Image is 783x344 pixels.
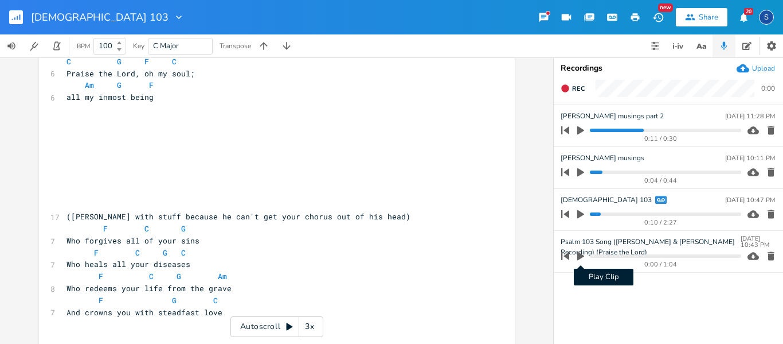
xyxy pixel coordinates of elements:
span: G [181,223,186,234]
div: Upload [752,64,775,73]
span: G [117,80,122,90]
span: C Major [153,41,179,51]
span: Who heals all your diseases [66,259,190,269]
span: Am [218,271,227,281]
span: C [213,295,218,306]
span: [PERSON_NAME] musings [561,153,644,164]
span: G [117,56,122,67]
div: 0:00 [761,85,775,92]
span: G [163,248,167,258]
span: And crowns you with steadfast love [66,307,222,318]
span: Who redeems your life from the grave [66,283,232,293]
div: [DATE] 10:11 PM [725,155,775,161]
span: [DEMOGRAPHIC_DATA] 103 [561,195,652,206]
span: Am [85,80,94,90]
button: Share [676,8,727,26]
span: [DEMOGRAPHIC_DATA] 103 [31,12,169,22]
button: 20 [732,7,755,28]
span: all my inmost being [66,92,154,102]
div: [DATE] 10:47 PM [725,197,775,203]
button: Upload [737,62,775,75]
div: [DATE] 11:28 PM [725,113,775,119]
div: 0:04 / 0:44 [581,177,741,184]
span: F [144,56,149,67]
span: F [94,248,99,258]
span: G [177,271,181,281]
span: F [103,223,108,234]
button: Play Clip [573,247,588,265]
span: Psalm 103 Song ([PERSON_NAME] & [PERSON_NAME] Recording) (Praise the Lord) [561,237,741,248]
span: Who forgives all of your sins [66,235,199,246]
div: [DATE] 10:43 PM [741,235,775,248]
span: F [99,295,103,306]
div: 0:00 / 1:04 [581,261,741,268]
button: S [759,4,774,30]
span: ([PERSON_NAME] with stuff because he can't get your chorus out of his head) [66,211,410,222]
div: 3x [299,316,320,337]
div: 20 [744,8,753,15]
span: C [172,56,177,67]
div: Transpose [220,42,251,49]
span: C [149,271,154,281]
span: Rec [572,84,585,93]
span: C [181,248,186,258]
div: New [658,3,673,12]
div: 0:11 / 0:30 [581,136,741,142]
div: Recordings [561,64,776,72]
div: BPM [77,43,90,49]
span: C [135,248,140,258]
span: C [66,56,71,67]
span: Praise the Lord, oh my soul; [66,68,195,79]
button: New [647,7,670,28]
span: F [99,271,103,281]
div: Share [699,12,718,22]
div: sarahames11 [759,10,774,25]
span: C [144,223,149,234]
div: 0:10 / 2:27 [581,219,741,226]
div: Key [133,42,144,49]
span: F [149,80,154,90]
span: [PERSON_NAME] musings part 2 [561,111,664,122]
div: Autoscroll [230,316,323,337]
span: G [172,295,177,306]
button: Rec [556,79,589,98]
